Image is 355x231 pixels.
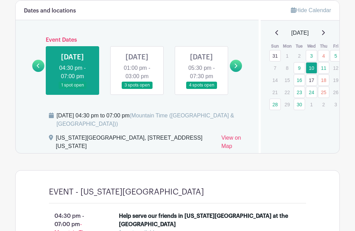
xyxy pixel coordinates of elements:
[318,86,329,98] a: 25
[306,74,317,86] a: 17
[49,187,204,197] h4: EVENT - [US_STATE][GEOGRAPHIC_DATA]
[294,62,305,74] a: 9
[282,63,293,73] p: 8
[24,8,76,14] h6: Dates and locations
[318,50,329,61] a: 4
[294,74,305,86] a: 16
[330,43,342,50] th: Fri
[56,134,216,153] div: [US_STATE][GEOGRAPHIC_DATA], [STREET_ADDRESS][US_STATE]
[294,86,305,98] a: 23
[269,75,281,85] p: 14
[119,212,290,229] div: Help serve our friends in [US_STATE][GEOGRAPHIC_DATA] at the [GEOGRAPHIC_DATA]
[293,43,305,50] th: Tue
[294,50,305,61] p: 2
[330,75,341,85] p: 19
[330,50,341,61] a: 5
[330,63,341,73] p: 12
[318,62,329,74] a: 11
[318,99,329,110] p: 2
[282,75,293,85] p: 15
[305,43,318,50] th: Wed
[282,50,293,61] p: 1
[306,99,317,110] p: 1
[330,87,341,98] p: 26
[269,43,281,50] th: Sun
[57,113,234,127] span: (Mountain Time ([GEOGRAPHIC_DATA] & [GEOGRAPHIC_DATA]))
[57,112,250,128] div: [DATE] 04:30 pm to 07:00 pm
[291,29,309,37] span: [DATE]
[269,87,281,98] p: 21
[306,50,317,61] a: 3
[330,99,341,110] p: 3
[294,99,305,110] a: 30
[282,99,293,110] p: 29
[269,50,281,61] a: 31
[44,37,230,43] h6: Event Dates
[281,43,293,50] th: Mon
[269,99,281,110] a: 28
[221,134,250,153] a: View on Map
[306,86,317,98] a: 24
[282,87,293,98] p: 22
[269,63,281,73] p: 7
[318,74,329,86] a: 18
[291,7,331,13] a: Hide Calendar
[306,62,317,74] a: 10
[318,43,330,50] th: Thu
